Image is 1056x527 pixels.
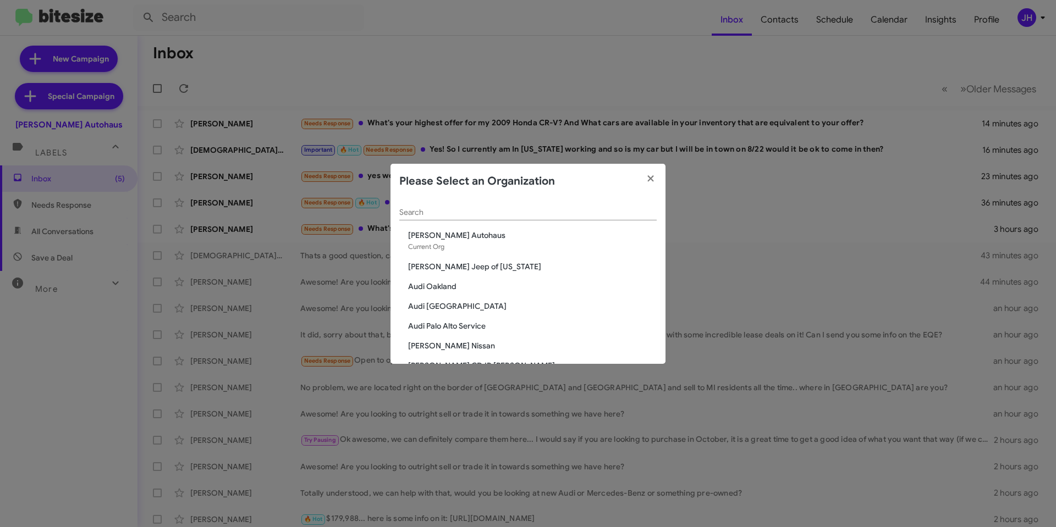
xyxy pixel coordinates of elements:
span: [PERSON_NAME] Autohaus [408,230,657,241]
span: Audi [GEOGRAPHIC_DATA] [408,301,657,312]
span: [PERSON_NAME] CDJR [PERSON_NAME] [408,360,657,371]
h2: Please Select an Organization [399,173,555,190]
span: [PERSON_NAME] Nissan [408,340,657,351]
span: Audi Oakland [408,281,657,292]
span: [PERSON_NAME] Jeep of [US_STATE] [408,261,657,272]
span: Current Org [408,242,444,251]
span: Audi Palo Alto Service [408,320,657,331]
